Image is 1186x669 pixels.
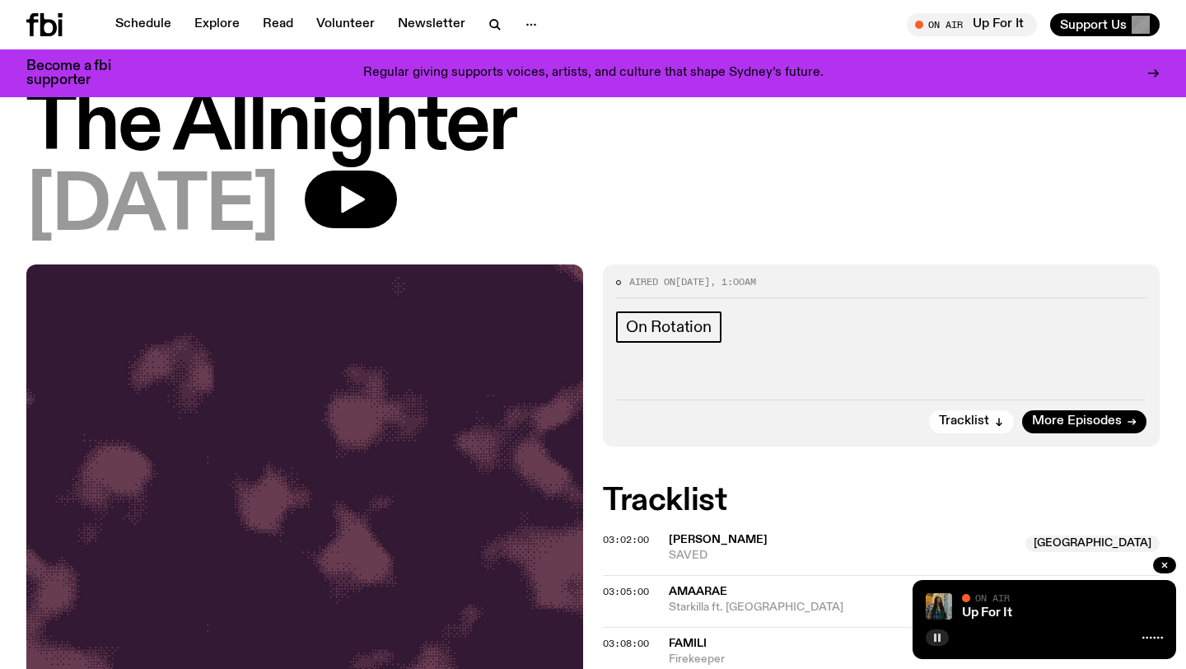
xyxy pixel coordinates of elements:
span: Tracklist [939,415,989,428]
h2: Tracklist [603,486,1160,516]
a: Up For It [962,606,1012,620]
button: 03:05:00 [603,587,649,596]
span: , 1:00am [710,275,756,288]
span: 03:02:00 [603,533,649,546]
a: Newsletter [388,13,475,36]
span: Starkilla ft. [GEOGRAPHIC_DATA] [669,600,1160,615]
span: Support Us [1060,17,1127,32]
span: [DATE] [675,275,710,288]
span: 03:05:00 [603,585,649,598]
a: Read [253,13,303,36]
span: On Air [975,592,1010,603]
a: Explore [184,13,250,36]
a: More Episodes [1022,410,1146,433]
span: Firekeeper [669,652,1160,667]
button: On AirUp For It [907,13,1037,36]
h3: Become a fbi supporter [26,59,132,87]
span: Aired on [629,275,675,288]
span: [GEOGRAPHIC_DATA] [1025,536,1160,552]
button: Support Us [1050,13,1160,36]
img: Ify - a Brown Skin girl with black braided twists, looking up to the side with her tongue stickin... [926,593,952,620]
a: Volunteer [306,13,385,36]
button: 03:08:00 [603,639,649,648]
button: 03:02:00 [603,536,649,545]
a: Schedule [105,13,181,36]
span: Amaarae [669,586,727,597]
button: Tracklist [929,410,1014,433]
span: [PERSON_NAME] [669,534,768,545]
span: More Episodes [1032,415,1122,428]
span: SAVED [669,548,1016,564]
span: [DATE] [26,171,278,245]
p: Regular giving supports voices, artists, and culture that shape Sydney’s future. [363,66,824,81]
span: FAMILI [669,638,707,649]
span: On Rotation [626,318,712,336]
span: 03:08:00 [603,637,649,650]
h1: The Allnighter [26,90,1160,164]
a: On Rotation [616,311,721,343]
